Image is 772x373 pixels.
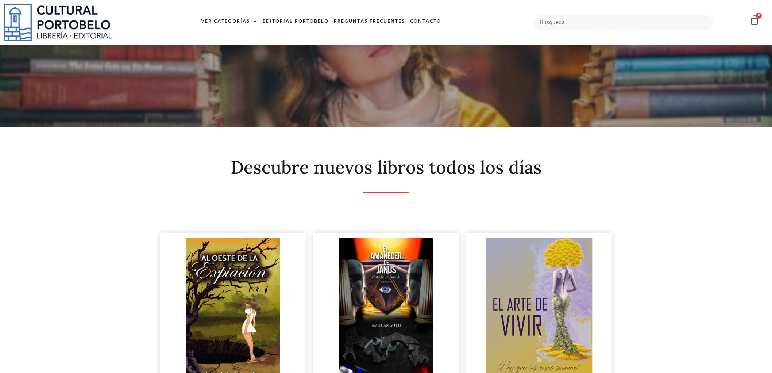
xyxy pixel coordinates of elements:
a: 0 [749,15,760,26]
a: Ver Categorías [198,14,260,30]
a: Preguntas frecuentes [331,14,408,30]
a: Contacto [408,14,444,30]
input: Búsqueda [534,15,713,30]
span: 0 [756,13,762,19]
a: Editorial Portobelo [260,14,331,30]
h2: Descubre nuevos libros todos los días [160,158,612,177]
